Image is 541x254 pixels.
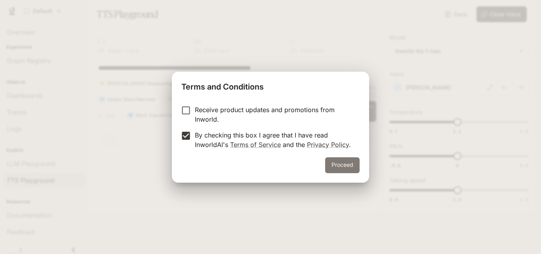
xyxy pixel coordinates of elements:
[307,141,349,149] a: Privacy Policy
[195,105,353,124] p: Receive product updates and promotions from Inworld.
[172,72,369,99] h2: Terms and Conditions
[230,141,281,149] a: Terms of Service
[195,130,353,149] p: By checking this box I agree that I have read InworldAI's and the .
[325,157,360,173] button: Proceed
